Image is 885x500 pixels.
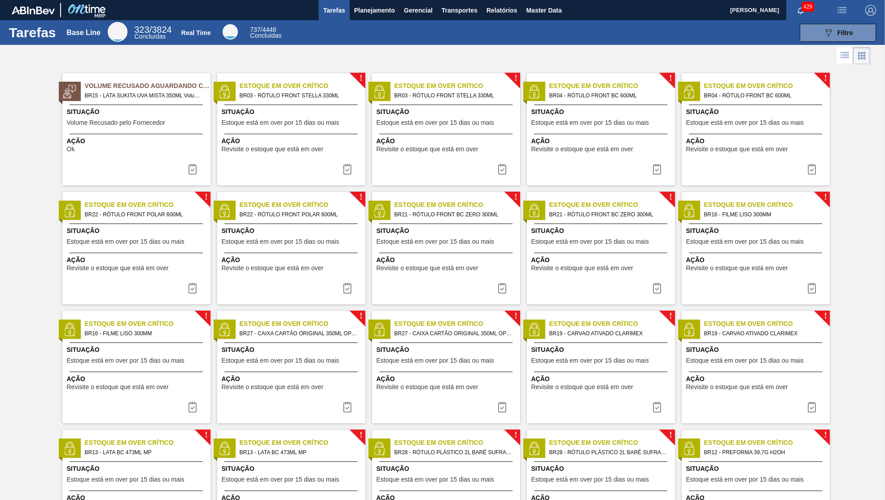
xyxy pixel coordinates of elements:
[377,265,478,272] span: Revisite o estoque que está em over
[67,476,184,483] span: Estoque está em over por 15 dias ou mais
[806,283,817,294] img: icon-task complete
[682,85,696,98] img: status
[182,279,203,297] div: Completar tarefa: 30342136
[853,47,870,64] div: Visão em Cards
[837,5,847,16] img: userActions
[222,226,363,236] span: Situação
[205,432,207,439] span: !
[63,323,76,336] img: status
[497,402,508,412] img: icon-task complete
[549,200,675,210] span: Estoque em Over Crítico
[359,75,362,82] span: !
[549,210,668,219] span: BR21 - RÓTULO FRONT BC ZERO 300ML
[549,91,668,101] span: BR04 - RÓTULO FRONT BC 600ML
[377,384,478,390] span: Revisite o estoque que está em over
[218,85,231,98] img: status
[837,29,853,36] span: Filtro
[704,329,823,338] span: BR19 - CARVAO ATIVADO CLARIMEX
[394,91,513,101] span: BR03 - RÓTULO FRONT STELLA 330ML
[549,319,675,329] span: Estoque em Over Crítico
[491,160,513,178] div: Completar tarefa: 30342134
[824,313,827,320] span: !
[704,200,830,210] span: Estoque em Over Crítico
[85,329,203,338] span: BR16 - FILME LISO 300MM
[67,464,208,474] span: Situação
[85,210,203,219] span: BR22 - RÓTULO FRONT POLAR 600ML
[240,438,365,447] span: Estoque em Over Crítico
[527,204,541,217] img: status
[222,255,363,265] span: Ação
[337,279,358,297] button: icon-task complete
[669,313,672,320] span: !
[108,22,127,42] div: Base Line
[187,283,198,294] img: icon-task complete
[865,5,876,16] img: Logout
[67,119,165,126] span: Volume Recusado pelo Fornecedor
[218,204,231,217] img: status
[514,313,517,320] span: !
[801,398,823,416] div: Completar tarefa: 30342140
[134,25,171,35] span: / 3824
[222,476,339,483] span: Estoque está em over por 15 dias ou mais
[134,26,171,39] div: Base Line
[342,402,353,412] img: icon-task complete
[222,345,363,355] span: Situação
[549,329,668,338] span: BR19 - CARVAO ATIVADO CLARIMEX
[337,160,358,178] button: icon-task complete
[85,91,203,101] span: BR15 - LATA SUKITA UVA MISTA 350ML Volume - 628797
[704,319,830,329] span: Estoque em Over Crítico
[646,398,668,416] button: icon-task complete
[837,47,853,64] div: Visão em Lista
[85,447,203,457] span: BR13 - LATA BC 473ML MP
[187,402,198,412] img: icon-task complete
[802,2,814,12] span: 429
[682,442,696,455] img: status
[222,119,339,126] span: Estoque está em over por 15 dias ou mais
[67,226,208,236] span: Situação
[67,107,208,117] span: Situação
[250,26,276,33] span: / 4448
[240,200,365,210] span: Estoque em Over Crítico
[531,255,673,265] span: Ação
[514,432,517,439] span: !
[394,319,520,329] span: Estoque em Over Crítico
[372,442,386,455] img: status
[85,438,210,447] span: Estoque em Over Crítico
[182,160,203,178] div: Completar tarefa: 30344163
[222,136,363,146] span: Ação
[531,464,673,474] span: Situação
[240,210,358,219] span: BR22 - RÓTULO FRONT POLAR 600ML
[377,226,518,236] span: Situação
[222,357,339,364] span: Estoque está em over por 15 dias ou mais
[205,313,207,320] span: !
[394,81,520,91] span: Estoque em Over Crítico
[491,398,513,416] div: Completar tarefa: 30342139
[491,279,513,297] button: icon-task complete
[359,432,362,439] span: !
[531,384,633,390] span: Revisite o estoque que está em over
[686,345,828,355] span: Situação
[786,4,815,17] button: Notificações
[218,323,231,336] img: status
[669,75,672,82] span: !
[63,85,76,98] img: status
[704,91,823,101] span: BR04 - RÓTULO FRONT BC 600ML
[240,319,365,329] span: Estoque em Over Crítico
[800,24,876,42] button: Filtro
[85,81,210,91] span: Volume Recusado Aguardando Ciência
[686,476,804,483] span: Estoque está em over por 15 dias ou mais
[222,464,363,474] span: Situação
[686,238,804,245] span: Estoque está em over por 15 dias ou mais
[205,194,207,201] span: !
[337,279,358,297] div: Completar tarefa: 30342136
[359,194,362,201] span: !
[527,323,541,336] img: status
[704,210,823,219] span: BR16 - FILME LISO 300MM
[531,476,649,483] span: Estoque está em over por 15 dias ou mais
[85,200,210,210] span: Estoque em Over Crítico
[527,85,541,98] img: status
[323,5,345,16] span: Tarefas
[549,438,675,447] span: Estoque em Over Crítico
[372,85,386,98] img: status
[704,447,823,457] span: BR12 - PREFORMA 39,7G H2OH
